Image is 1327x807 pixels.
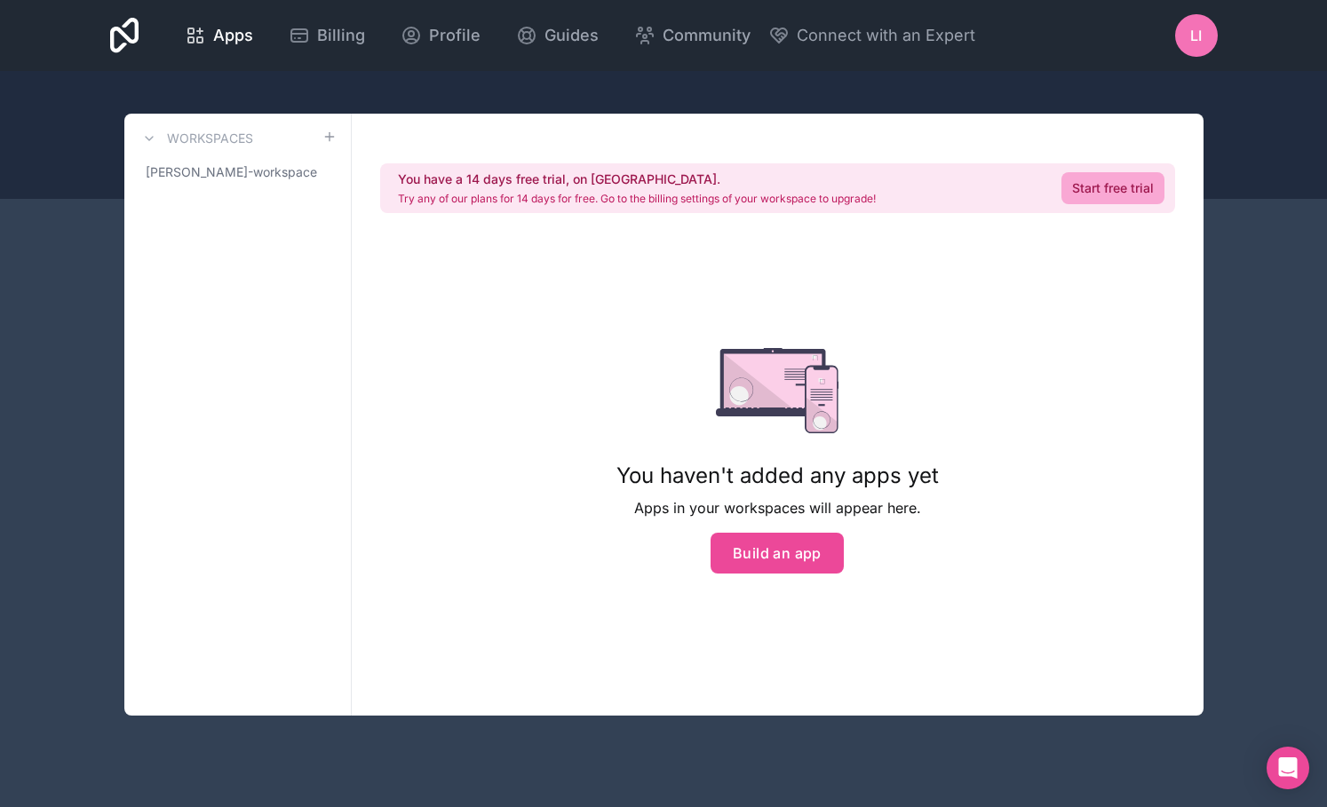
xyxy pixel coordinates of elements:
[1190,25,1202,46] span: LI
[167,130,253,147] h3: Workspaces
[171,16,267,55] a: Apps
[544,23,599,48] span: Guides
[616,462,939,490] h1: You haven't added any apps yet
[768,23,975,48] button: Connect with an Expert
[213,23,253,48] span: Apps
[139,128,253,149] a: Workspaces
[797,23,975,48] span: Connect with an Expert
[317,23,365,48] span: Billing
[1267,747,1309,789] div: Open Intercom Messenger
[386,16,495,55] a: Profile
[429,23,481,48] span: Profile
[398,192,876,206] p: Try any of our plans for 14 days for free. Go to the billing settings of your workspace to upgrade!
[616,497,939,518] p: Apps in your workspaces will appear here.
[502,16,613,55] a: Guides
[274,16,379,55] a: Billing
[716,348,839,433] img: empty state
[711,533,844,574] button: Build an app
[1061,172,1164,204] a: Start free trial
[398,170,876,188] h2: You have a 14 days free trial, on [GEOGRAPHIC_DATA].
[139,156,337,188] a: [PERSON_NAME]-workspace
[663,23,751,48] span: Community
[146,163,317,181] span: [PERSON_NAME]-workspace
[620,16,765,55] a: Community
